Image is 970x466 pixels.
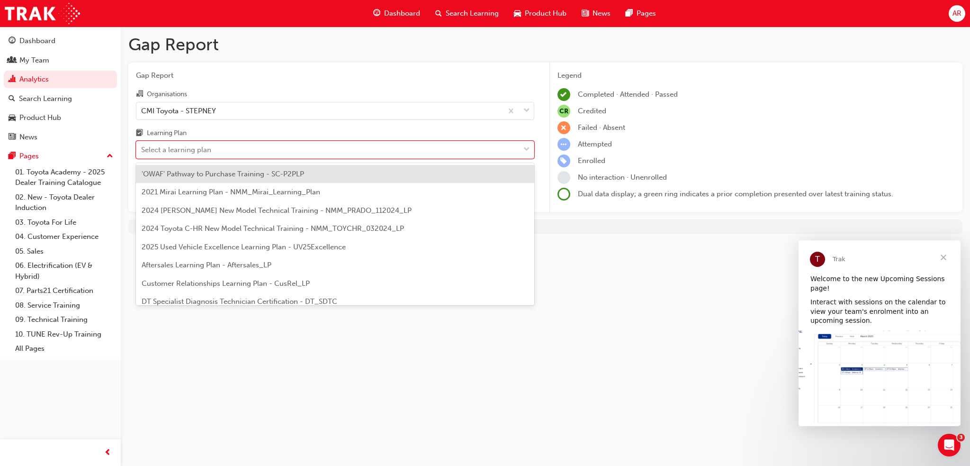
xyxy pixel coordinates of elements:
[142,170,304,178] span: 'OWAF' Pathway to Purchase Training - SC-P2PLP
[593,8,611,19] span: News
[5,3,80,24] img: Trak
[19,93,72,104] div: Search Learning
[952,8,961,19] span: AR
[142,188,320,196] span: 2021 Mirai Learning Plan - NMM_Mirai_Learning_Plan
[9,95,15,103] span: search-icon
[11,165,117,190] a: 01. Toyota Academy - 2025 Dealer Training Catalogue
[578,123,625,132] span: Failed · Absent
[11,341,117,356] a: All Pages
[9,133,16,142] span: news-icon
[637,8,656,19] span: Pages
[11,312,117,327] a: 09. Technical Training
[11,190,117,215] a: 02. New - Toyota Dealer Induction
[949,5,965,22] button: AR
[4,90,117,108] a: Search Learning
[147,128,187,138] div: Learning Plan
[582,8,589,19] span: news-icon
[557,70,955,81] div: Legend
[578,173,667,182] span: No interaction · Unenrolled
[19,36,55,46] div: Dashboard
[373,8,380,19] span: guage-icon
[938,434,961,457] iframe: Intercom live chat
[428,4,506,23] a: search-iconSearch Learning
[557,171,570,184] span: learningRecordVerb_NONE-icon
[578,190,893,198] span: Dual data display; a green ring indicates a prior completion presented over latest training status.
[136,70,534,81] span: Gap Report
[142,243,346,251] span: 2025 Used Vehicle Excellence Learning Plan - UV25Excellence
[578,140,612,148] span: Attempted
[104,447,111,459] span: prev-icon
[506,4,574,23] a: car-iconProduct Hub
[957,434,965,441] span: 3
[578,90,678,99] span: Completed · Attended · Passed
[557,121,570,134] span: learningRecordVerb_FAIL-icon
[141,145,211,155] div: Select a learning plan
[4,147,117,165] button: Pages
[557,155,570,167] span: learningRecordVerb_ENROLL-icon
[525,8,566,19] span: Product Hub
[142,261,271,269] span: Aftersales Learning Plan - Aftersales_LP
[136,90,143,99] span: organisation-icon
[384,8,420,19] span: Dashboard
[147,90,187,99] div: Organisations
[4,30,117,147] button: DashboardMy TeamAnalyticsSearch LearningProduct HubNews
[4,71,117,88] a: Analytics
[626,8,633,19] span: pages-icon
[19,151,39,162] div: Pages
[9,56,16,65] span: people-icon
[142,297,337,306] span: DT Specialist Diagnosis Technician Certification - DT_SDTC
[578,156,605,165] span: Enrolled
[11,283,117,298] a: 07. Parts21 Certification
[557,88,570,101] span: learningRecordVerb_COMPLETE-icon
[136,129,143,138] span: learningplan-icon
[366,4,428,23] a: guage-iconDashboard
[574,4,618,23] a: news-iconNews
[142,224,404,233] span: 2024 Toyota C-HR New Model Technical Training - NMM_TOYCHR_032024_LP
[107,150,113,163] span: up-icon
[19,55,49,66] div: My Team
[142,279,310,288] span: Customer Relationships Learning Plan - CusRel_LP
[4,128,117,146] a: News
[11,258,117,283] a: 06. Electrification (EV & Hybrid)
[4,52,117,69] a: My Team
[578,107,606,115] span: Credited
[11,229,117,244] a: 04. Customer Experience
[557,105,570,118] span: null-icon
[19,132,37,143] div: News
[9,114,16,122] span: car-icon
[514,8,521,19] span: car-icon
[799,240,961,426] iframe: Intercom live chat message
[446,8,499,19] span: Search Learning
[19,112,61,123] div: Product Hub
[4,109,117,127] a: Product Hub
[128,34,962,55] h1: Gap Report
[435,8,442,19] span: search-icon
[523,105,530,117] span: down-icon
[618,4,664,23] a: pages-iconPages
[11,244,117,259] a: 05. Sales
[11,327,117,342] a: 10. TUNE Rev-Up Training
[9,152,16,161] span: pages-icon
[142,206,412,215] span: 2024 [PERSON_NAME] New Model Technical Training - NMM_PRADO_112024_LP
[523,144,530,156] span: down-icon
[11,298,117,313] a: 08. Service Training
[9,37,16,46] span: guage-icon
[557,138,570,151] span: learningRecordVerb_ATTEMPT-icon
[141,105,216,116] div: CMI Toyota - STEPNEY
[11,215,117,230] a: 03. Toyota For Life
[9,75,16,84] span: chart-icon
[4,32,117,50] a: Dashboard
